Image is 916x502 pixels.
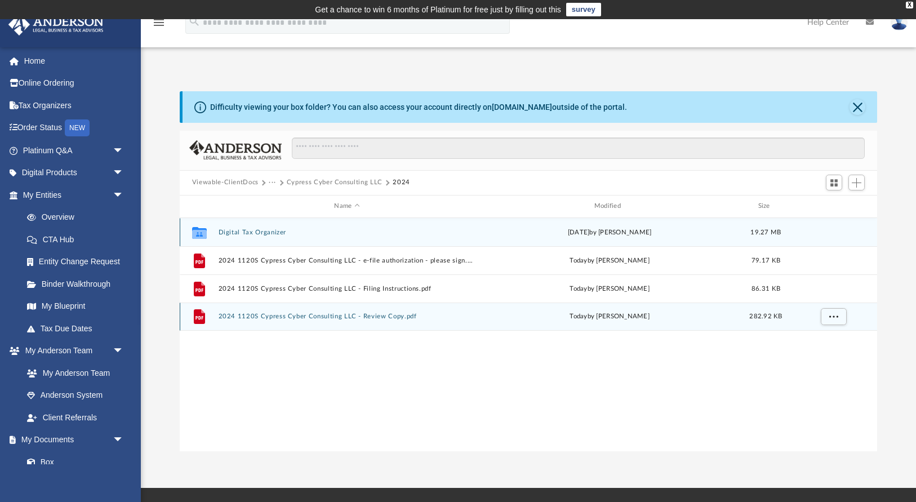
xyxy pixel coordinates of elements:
span: 19.27 MB [750,229,781,235]
button: Cypress Cyber Consulting LLC [287,177,383,188]
span: 86.31 KB [752,285,780,291]
button: 2024 1120S Cypress Cyber Consulting LLC - Filing Instructions.pdf [218,285,475,292]
div: NEW [65,119,90,136]
div: Modified [481,201,739,211]
div: by [PERSON_NAME] [481,283,738,294]
button: ··· [269,177,276,188]
div: Difficulty viewing your box folder? You can also access your account directly on outside of the p... [210,101,627,113]
span: arrow_drop_down [113,139,135,162]
a: menu [152,21,166,29]
i: search [188,15,201,28]
a: survey [566,3,601,16]
a: My Anderson Team [16,362,130,384]
a: Box [16,451,130,473]
a: Digital Productsarrow_drop_down [8,162,141,184]
a: My Documentsarrow_drop_down [8,429,135,451]
a: Home [8,50,141,72]
div: Get a chance to win 6 months of Platinum for free just by filling out this [315,3,561,16]
button: Close [850,99,865,115]
a: [DOMAIN_NAME] [492,103,552,112]
span: arrow_drop_down [113,429,135,452]
a: Anderson System [16,384,135,407]
a: Tax Organizers [8,94,141,117]
button: Digital Tax Organizer [218,228,475,236]
i: menu [152,16,166,29]
div: by [PERSON_NAME] [481,312,738,322]
a: Platinum Q&Aarrow_drop_down [8,139,141,162]
input: Search files and folders [292,137,865,159]
span: arrow_drop_down [113,340,135,363]
span: arrow_drop_down [113,184,135,207]
a: My Entitiesarrow_drop_down [8,184,141,206]
a: Order StatusNEW [8,117,141,140]
span: arrow_drop_down [113,162,135,185]
div: id [185,201,213,211]
a: Entity Change Request [16,251,141,273]
div: Name [217,201,475,211]
a: Tax Due Dates [16,317,141,340]
a: My Blueprint [16,295,135,318]
span: today [570,313,587,319]
button: Viewable-ClientDocs [192,177,259,188]
button: More options [820,308,846,325]
a: Binder Walkthrough [16,273,141,295]
a: My Anderson Teamarrow_drop_down [8,340,135,362]
img: Anderson Advisors Platinum Portal [5,14,107,35]
div: grid [180,218,877,452]
span: 282.92 KB [749,313,782,319]
a: Online Ordering [8,72,141,95]
span: 79.17 KB [752,257,780,263]
div: by [PERSON_NAME] [481,255,738,265]
button: 2024 1120S Cypress Cyber Consulting LLC - e-file authorization - please sign.pdf [218,256,475,264]
span: today [570,257,587,263]
img: User Pic [891,14,908,30]
button: 2024 1120S Cypress Cyber Consulting LLC - Review Copy.pdf [218,313,475,320]
a: Client Referrals [16,406,135,429]
span: today [570,285,587,291]
a: Overview [16,206,141,229]
div: id [793,201,872,211]
button: Add [848,175,865,190]
div: Size [743,201,788,211]
button: Switch to Grid View [826,175,843,190]
button: 2024 [393,177,410,188]
a: CTA Hub [16,228,141,251]
div: close [906,2,913,8]
div: [DATE] by [PERSON_NAME] [481,227,738,237]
